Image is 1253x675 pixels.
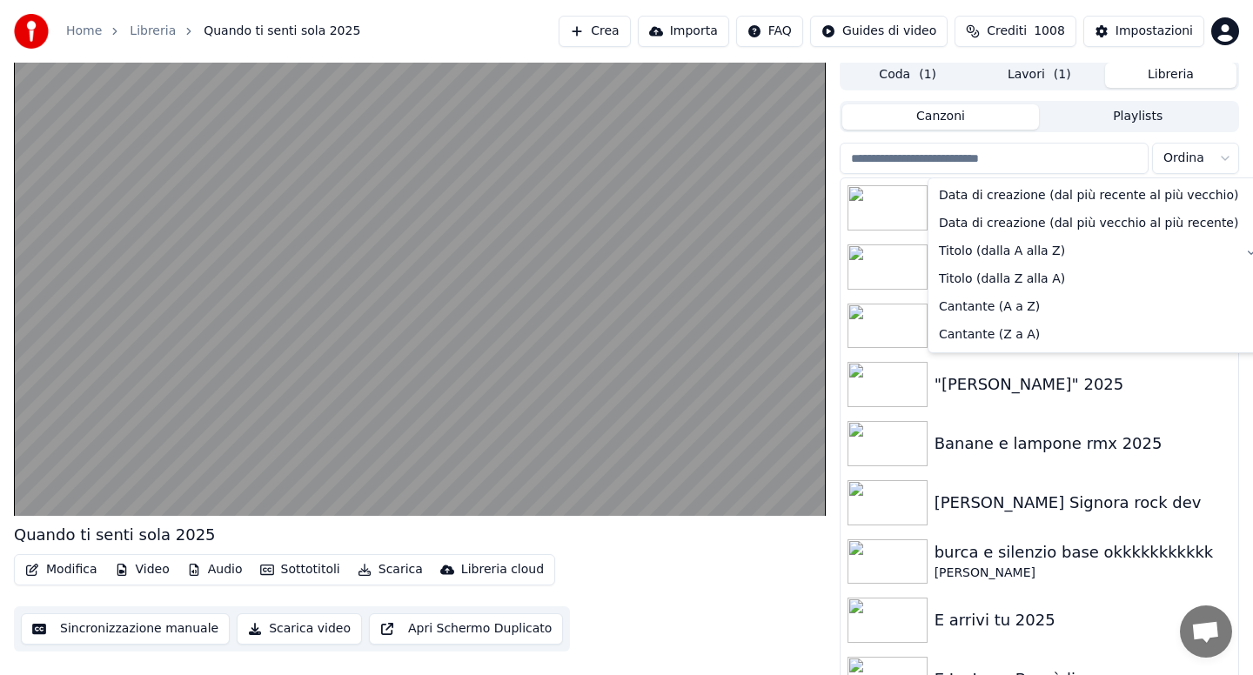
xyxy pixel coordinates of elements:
span: Cantante (Z a A) [939,326,1040,344]
span: Titolo (dalla A alla Z) [939,243,1065,260]
span: Data di creazione (dal più vecchio al più recente) [939,215,1238,232]
span: Titolo (dalla Z alla A) [939,271,1065,288]
span: Data di creazione (dal più recente al più vecchio) [939,187,1238,204]
span: Cantante (A a Z) [939,298,1040,316]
